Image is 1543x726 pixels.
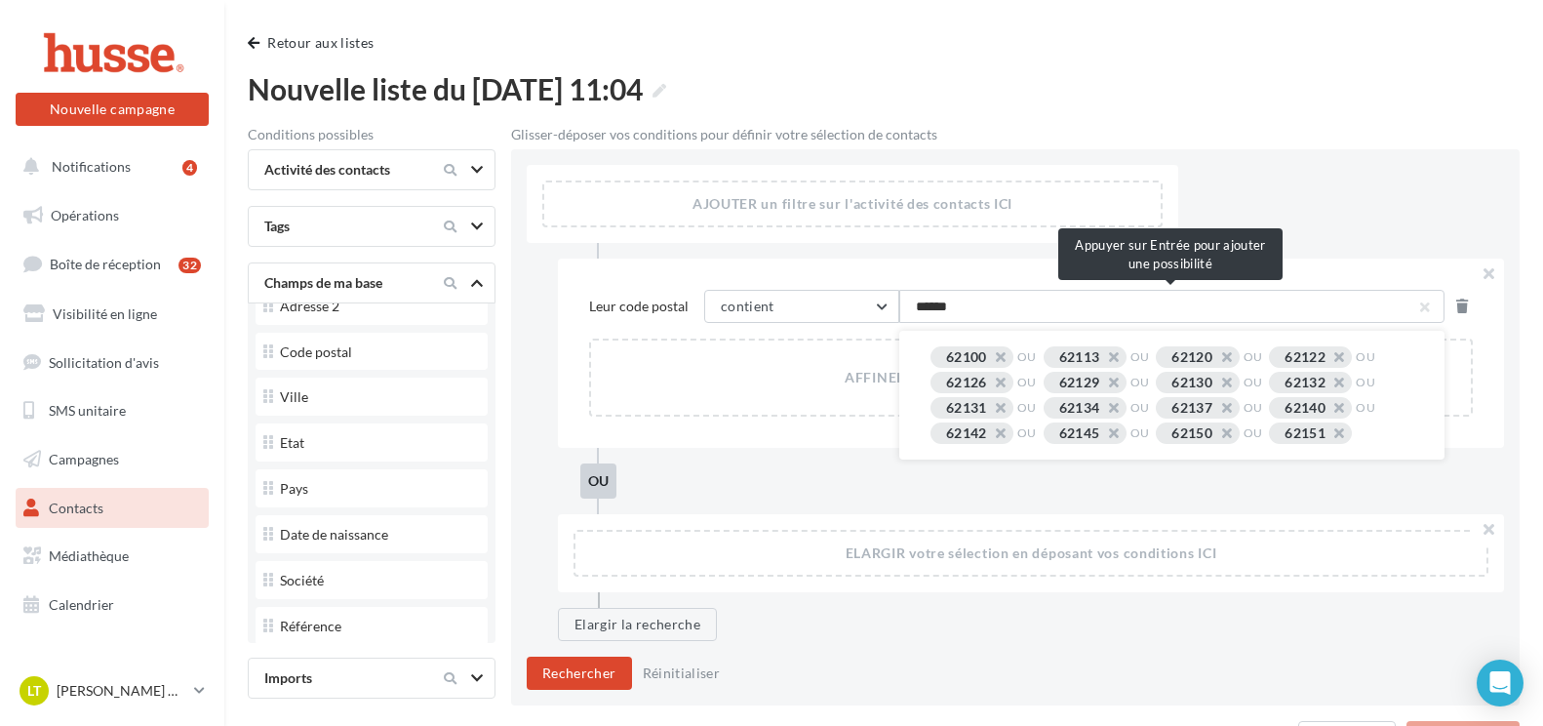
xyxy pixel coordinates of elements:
div: 32 [178,258,201,273]
span: OU [1017,400,1037,417]
div: 62122 [1285,348,1325,365]
span: OU [1244,400,1263,417]
span: OU [1017,349,1037,366]
span: Médiathèque [49,547,129,564]
span: Sollicitation d'avis [49,353,159,370]
span: Campagnes [49,451,119,467]
div: Glisser-déposer vos conditions pour définir votre sélection de contacts [511,128,1520,141]
div: 62142 [946,424,987,441]
div: 62120 [1171,348,1212,365]
span: Notifications [52,158,131,175]
div: 62126 [946,374,987,390]
button: Nouvelle campagne [16,93,209,126]
a: Calendrier [12,585,213,625]
div: 62137 [1171,399,1212,416]
span: OU [1130,375,1150,391]
div: 62113 [1059,348,1100,365]
div: Date de naissance [280,528,388,542]
span: Nouvelle liste du [DATE] 11:04 [248,70,666,107]
span: Boîte de réception [50,256,161,272]
div: Tags [257,217,420,236]
span: Contacts [49,500,103,516]
button: Elargir la recherche [558,608,717,641]
div: Appuyer sur Entrée pour ajouter une possibilité [1058,228,1283,280]
span: OU [1130,400,1150,417]
div: Adresse 2 [280,300,339,313]
span: Lt [27,681,41,701]
div: Code postal [280,345,352,359]
div: Pays [280,482,308,496]
span: OU [1356,375,1375,391]
div: Etat [280,436,304,450]
div: 62131 [946,399,987,416]
a: Médiathèque [12,536,213,577]
div: 62140 [1285,399,1325,416]
div: Open Intercom Messenger [1477,660,1523,706]
button: Réinitialiser [635,662,729,685]
a: Sollicitation d'avis [12,343,213,383]
span: OU [1356,349,1375,366]
div: Champs de ma base [257,273,420,293]
div: Société [280,574,324,587]
div: 4 [182,160,197,176]
span: Leur code postal [589,297,704,316]
div: ou [580,464,616,499]
div: 62129 [1059,374,1100,390]
button: Retour aux listes [248,31,381,55]
button: contient [704,290,899,323]
div: Activité des contacts [257,160,420,180]
span: Visibilité en ligne [53,305,157,322]
div: 62132 [1285,374,1325,390]
div: Imports [257,668,420,688]
span: contient [721,298,774,314]
span: OU [1244,425,1263,442]
span: OU [1130,425,1150,442]
div: 62151 [1285,424,1325,441]
div: 62145 [1059,424,1100,441]
div: 62150 [1171,424,1212,441]
div: Ville [280,390,308,404]
span: OU [1356,400,1375,417]
div: 62100 [946,348,987,365]
a: Boîte de réception32 [12,243,213,285]
button: Notifications 4 [12,146,205,187]
a: Contacts [12,488,213,529]
div: Conditions possibles [248,128,495,141]
button: Rechercher [527,657,632,690]
a: Campagnes [12,439,213,480]
a: Lt [PERSON_NAME] & [PERSON_NAME] [16,672,209,709]
span: Calendrier [49,596,114,613]
div: Référence [280,620,341,633]
a: Opérations [12,195,213,236]
div: 62134 [1059,399,1100,416]
span: OU [1244,375,1263,391]
a: SMS unitaire [12,390,213,431]
span: OU [1017,375,1037,391]
span: OU [1130,349,1150,366]
a: Visibilité en ligne [12,294,213,335]
p: [PERSON_NAME] & [PERSON_NAME] [57,681,186,701]
span: SMS unitaire [49,402,126,419]
div: 62130 [1171,374,1212,390]
span: OU [1244,349,1263,366]
span: Opérations [51,207,119,223]
span: OU [1017,425,1037,442]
